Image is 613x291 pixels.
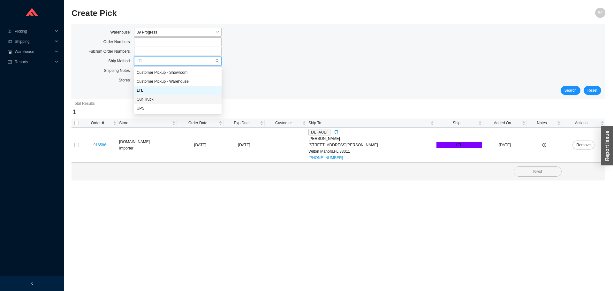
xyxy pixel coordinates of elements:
button: Next [514,166,562,177]
div: Our Truck [137,96,219,102]
th: Exp Date sortable [223,119,265,128]
div: Our Truck [134,95,222,104]
a: [PHONE_NUMBER] [308,156,343,160]
span: Ship [436,120,477,126]
label: Order Numbers [103,37,134,46]
div: Wilton Manors , FL 33311 [308,148,434,155]
span: left [30,281,34,285]
label: Fulcrum Order Numbers [88,47,134,56]
span: BZ [598,8,602,18]
div: Customer Pickup - Showroom [134,68,222,77]
div: Total Results [73,100,604,107]
div: [STREET_ADDRESS][PERSON_NAME] [308,142,434,148]
h2: Create Pick [72,8,472,19]
span: Picking [15,26,53,36]
label: Shipping Notes [104,66,134,75]
th: Added On sortable [483,119,527,128]
span: Remove [576,142,591,148]
span: Store [119,120,171,126]
span: DEFAULT [308,129,330,135]
span: 39 Progress [137,28,219,36]
span: Reports [15,57,53,67]
div: Customer Pickup - Showroom [137,70,219,75]
span: copy [334,130,338,134]
th: Customer sortable [265,119,307,128]
span: Ship To [308,120,429,126]
span: fund [8,60,12,64]
div: LTL [134,86,222,95]
a: 916586 [94,143,106,147]
th: Actions sortable [562,119,605,128]
span: Order # [83,120,112,126]
th: Notes sortable [527,119,562,128]
div: Customer Pickup - Warehouse [134,77,222,86]
div: [PERSON_NAME] [308,135,434,142]
button: Search [561,86,580,95]
span: Added On [484,120,521,126]
th: Ship sortable [435,119,483,128]
span: 1 [73,108,76,115]
div: UPS [137,105,219,111]
span: Order Date [178,120,217,126]
div: UPS [134,104,222,113]
th: Ship To sortable [307,119,435,128]
div: LTL [436,142,482,148]
span: Customer [266,120,301,126]
span: plus-circle [542,143,546,147]
span: Exp Date [225,120,259,126]
th: Order Date sortable [177,119,223,128]
span: LTL [137,57,219,65]
button: Remove [572,141,594,149]
div: Copy [334,129,338,135]
label: Ship Method [108,57,134,65]
th: Store sortable [118,119,177,128]
th: Order # sortable [82,119,118,128]
label: Stores [119,76,134,85]
span: Search [564,87,577,94]
td: [DATE] [483,128,527,163]
span: Warehouse [15,47,53,57]
span: Reset [587,87,597,94]
button: Reset [584,86,601,95]
label: Warehouse [110,28,134,37]
div: [DOMAIN_NAME] Importer [119,139,176,151]
span: Shipping [15,36,53,47]
div: Customer Pickup - Warehouse [137,79,219,84]
td: [DATE] [177,128,223,163]
span: Actions [563,120,599,126]
div: [DATE] [225,142,263,148]
span: Notes [528,120,556,126]
div: LTL [137,88,219,93]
